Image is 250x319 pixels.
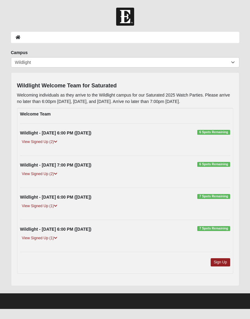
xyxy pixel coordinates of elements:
[20,163,91,167] strong: Wildlight - [DATE] 7:00 PM ([DATE])
[20,203,59,209] a: View Signed Up (1)
[211,258,230,266] a: Sign Up
[20,235,59,241] a: View Signed Up (1)
[20,171,59,177] a: View Signed Up (2)
[116,8,134,26] img: Church of Eleven22 Logo
[20,130,91,135] strong: Wildlight - [DATE] 6:00 PM ([DATE])
[197,194,230,199] span: 7 Spots Remaining
[20,139,59,145] a: View Signed Up (2)
[17,92,233,105] p: Welcoming individuals as they arrive to the Wildlight campus for our Saturated 2025 Watch Parties...
[197,226,230,231] span: 7 Spots Remaining
[20,112,51,116] strong: Welcome Team
[11,50,28,56] label: Campus
[20,227,91,232] strong: Wildlight - [DATE] 6:00 PM ([DATE])
[197,130,230,135] span: 6 Spots Remaining
[197,162,230,167] span: 6 Spots Remaining
[17,82,233,89] h4: Wildlight Welcome Team for Saturated
[20,195,91,200] strong: Wildlight - [DATE] 6:00 PM ([DATE])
